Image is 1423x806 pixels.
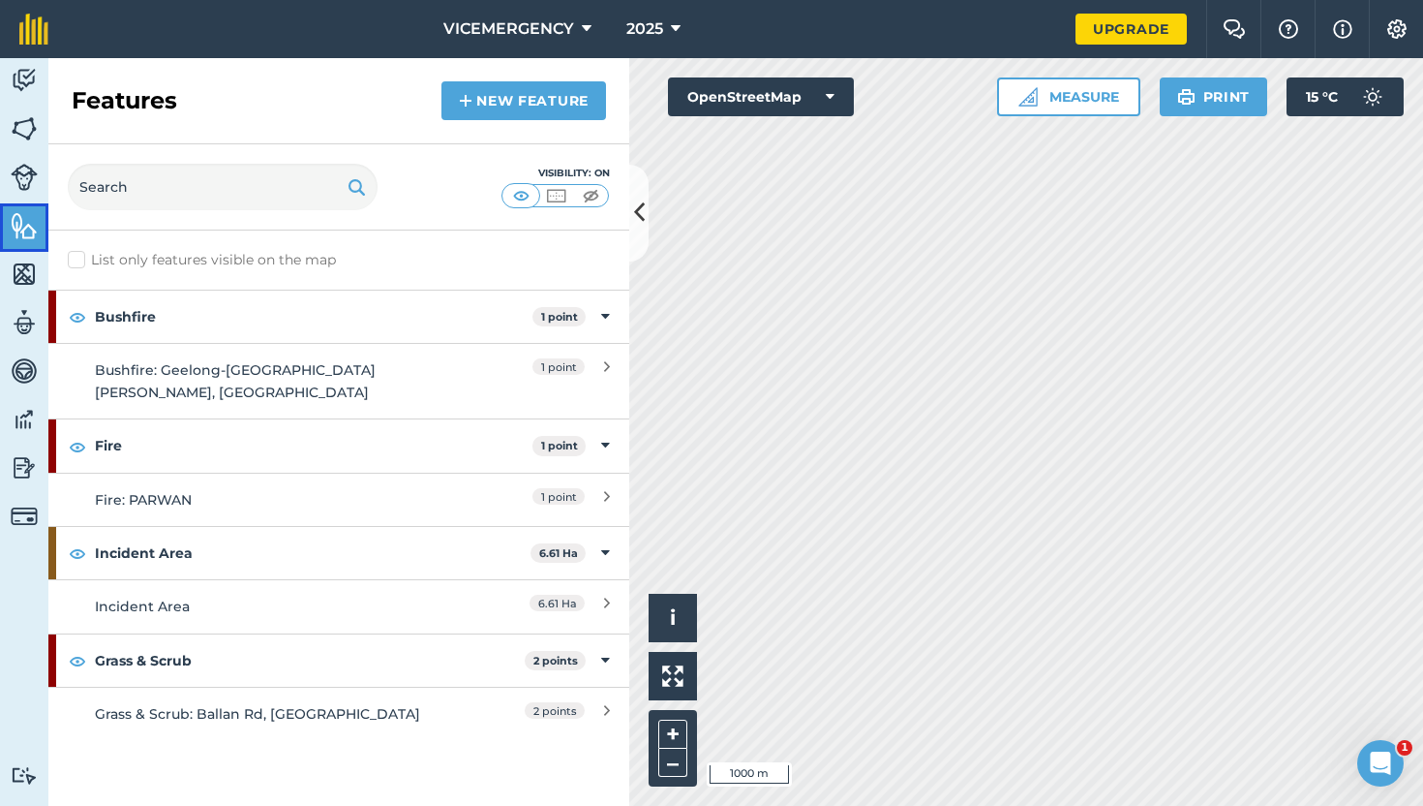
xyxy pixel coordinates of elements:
[19,14,48,45] img: fieldmargin Logo
[658,720,687,749] button: +
[11,356,38,386] img: svg+xml;base64,PD94bWwgdmVyc2lvbj0iMS4wIiBlbmNvZGluZz0idXRmLTgiPz4KPCEtLSBHZW5lcmF0b3I6IEFkb2JlIE...
[541,439,578,452] strong: 1 point
[1223,19,1246,39] img: Two speech bubbles overlapping with the left bubble in the forefront
[11,766,38,785] img: svg+xml;base64,PD94bWwgdmVyc2lvbj0iMS4wIiBlbmNvZGluZz0idXRmLTgiPz4KPCEtLSBHZW5lcmF0b3I6IEFkb2JlIE...
[1177,85,1196,108] img: svg+xml;base64,PHN2ZyB4bWxucz0iaHR0cDovL3d3dy53My5vcmcvMjAwMC9zdmciIHdpZHRoPSIxOSIgaGVpZ2h0PSIyNC...
[11,164,38,191] img: svg+xml;base64,PD94bWwgdmVyc2lvbj0iMS4wIiBlbmNvZGluZz0idXRmLTgiPz4KPCEtLSBHZW5lcmF0b3I6IEFkb2JlIE...
[11,453,38,482] img: svg+xml;base64,PD94bWwgdmVyc2lvbj0iMS4wIiBlbmNvZGluZz0idXRmLTgiPz4KPCEtLSBHZW5lcmF0b3I6IEFkb2JlIE...
[662,666,683,687] img: Four arrows, one pointing top left, one top right, one bottom right and the last bottom left
[69,305,86,328] img: svg+xml;base64,PHN2ZyB4bWxucz0iaHR0cDovL3d3dy53My5vcmcvMjAwMC9zdmciIHdpZHRoPSIxOCIgaGVpZ2h0PSIyNC...
[668,77,854,116] button: OpenStreetMap
[11,308,38,337] img: svg+xml;base64,PD94bWwgdmVyc2lvbj0iMS4wIiBlbmNvZGluZz0idXRmLTgiPz4KPCEtLSBHZW5lcmF0b3I6IEFkb2JlIE...
[48,343,629,418] a: Bushfire: Geelong-[GEOGRAPHIC_DATA][PERSON_NAME], [GEOGRAPHIC_DATA]1 point
[48,419,629,472] div: Fire1 point
[997,77,1140,116] button: Measure
[525,702,585,719] span: 2 points
[1018,87,1038,107] img: Ruler icon
[11,66,38,95] img: svg+xml;base64,PD94bWwgdmVyc2lvbj0iMS4wIiBlbmNvZGluZz0idXRmLTgiPz4KPCEtLSBHZW5lcmF0b3I6IEFkb2JlIE...
[443,17,574,41] span: VICEMERGENCY
[11,405,38,434] img: svg+xml;base64,PD94bWwgdmVyc2lvbj0iMS4wIiBlbmNvZGluZz0idXRmLTgiPz4KPCEtLSBHZW5lcmF0b3I6IEFkb2JlIE...
[1287,77,1404,116] button: 15 °C
[95,359,439,403] div: Bushfire: Geelong-[GEOGRAPHIC_DATA][PERSON_NAME], [GEOGRAPHIC_DATA]
[48,579,629,633] a: Incident Area6.61 Ha
[539,546,578,560] strong: 6.61 Ha
[11,211,38,240] img: svg+xml;base64,PHN2ZyB4bWxucz0iaHR0cDovL3d3dy53My5vcmcvMjAwMC9zdmciIHdpZHRoPSI1NiIgaGVpZ2h0PSI2MC...
[649,594,697,642] button: i
[48,687,629,740] a: Grass & Scrub: Ballan Rd, [GEOGRAPHIC_DATA]2 points
[95,489,439,511] div: Fire: PARWAN
[68,250,336,270] label: List only features visible on the map
[95,703,439,725] div: Grass & Scrub: Ballan Rd, [GEOGRAPHIC_DATA]
[1333,17,1352,41] img: svg+xml;base64,PHN2ZyB4bWxucz0iaHR0cDovL3d3dy53My5vcmcvMjAwMC9zdmciIHdpZHRoPSIxNyIgaGVpZ2h0PSIxNy...
[544,186,568,205] img: svg+xml;base64,PHN2ZyB4bWxucz0iaHR0cDovL3d3dy53My5vcmcvMjAwMC9zdmciIHdpZHRoPSI1MCIgaGVpZ2h0PSI0MC...
[95,291,532,343] strong: Bushfire
[509,186,533,205] img: svg+xml;base64,PHN2ZyB4bWxucz0iaHR0cDovL3d3dy53My5vcmcvMjAwMC9zdmciIHdpZHRoPSI1MCIgaGVpZ2h0PSI0MC...
[1075,14,1187,45] a: Upgrade
[11,114,38,143] img: svg+xml;base64,PHN2ZyB4bWxucz0iaHR0cDovL3d3dy53My5vcmcvMjAwMC9zdmciIHdpZHRoPSI1NiIgaGVpZ2h0PSI2MC...
[348,175,366,199] img: svg+xml;base64,PHN2ZyB4bWxucz0iaHR0cDovL3d3dy53My5vcmcvMjAwMC9zdmciIHdpZHRoPSIxOSIgaGVpZ2h0PSIyNC...
[532,488,585,505] span: 1 point
[48,473,629,526] a: Fire: PARWAN1 point
[1397,740,1412,756] span: 1
[95,635,525,687] strong: Grass & Scrub
[69,542,86,565] img: svg+xml;base64,PHN2ZyB4bWxucz0iaHR0cDovL3d3dy53My5vcmcvMjAwMC9zdmciIHdpZHRoPSIxOCIgaGVpZ2h0PSIyNC...
[530,595,585,611] span: 6.61 Ha
[48,527,629,579] div: Incident Area6.61 Ha
[658,749,687,777] button: –
[532,358,585,375] span: 1 point
[1160,77,1268,116] button: Print
[441,81,606,120] a: New feature
[11,503,38,530] img: svg+xml;base64,PD94bWwgdmVyc2lvbj0iMS4wIiBlbmNvZGluZz0idXRmLTgiPz4KPCEtLSBHZW5lcmF0b3I6IEFkb2JlIE...
[1353,77,1392,116] img: svg+xml;base64,PD94bWwgdmVyc2lvbj0iMS4wIiBlbmNvZGluZz0idXRmLTgiPz4KPCEtLSBHZW5lcmF0b3I6IEFkb2JlIE...
[48,291,629,343] div: Bushfire1 point
[69,649,86,672] img: svg+xml;base64,PHN2ZyB4bWxucz0iaHR0cDovL3d3dy53My5vcmcvMjAwMC9zdmciIHdpZHRoPSIxOCIgaGVpZ2h0PSIyNC...
[626,17,663,41] span: 2025
[501,166,610,181] div: Visibility: On
[1306,77,1338,116] span: 15 ° C
[72,85,177,116] h2: Features
[533,654,578,667] strong: 2 points
[11,260,38,289] img: svg+xml;base64,PHN2ZyB4bWxucz0iaHR0cDovL3d3dy53My5vcmcvMjAwMC9zdmciIHdpZHRoPSI1NiIgaGVpZ2h0PSI2MC...
[670,605,676,630] span: i
[1277,19,1300,39] img: A question mark icon
[95,596,439,617] div: Incident Area
[95,527,530,579] strong: Incident Area
[68,164,378,210] input: Search
[541,310,578,324] strong: 1 point
[459,89,472,112] img: svg+xml;base64,PHN2ZyB4bWxucz0iaHR0cDovL3d3dy53My5vcmcvMjAwMC9zdmciIHdpZHRoPSIxNCIgaGVpZ2h0PSIyNC...
[579,186,603,205] img: svg+xml;base64,PHN2ZyB4bWxucz0iaHR0cDovL3d3dy53My5vcmcvMjAwMC9zdmciIHdpZHRoPSI1MCIgaGVpZ2h0PSI0MC...
[48,635,629,687] div: Grass & Scrub2 points
[69,435,86,458] img: svg+xml;base64,PHN2ZyB4bWxucz0iaHR0cDovL3d3dy53My5vcmcvMjAwMC9zdmciIHdpZHRoPSIxOCIgaGVpZ2h0PSIyNC...
[1357,740,1404,787] iframe: Intercom live chat
[95,419,532,472] strong: Fire
[1385,19,1408,39] img: A cog icon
